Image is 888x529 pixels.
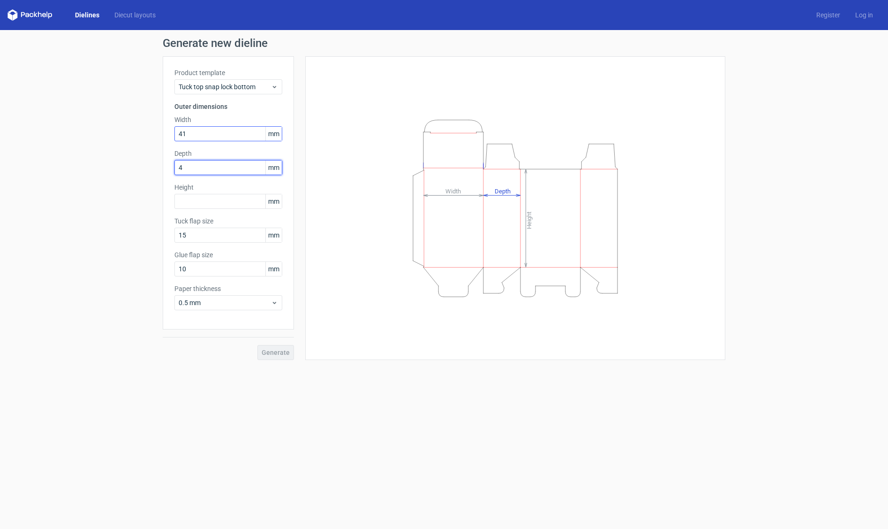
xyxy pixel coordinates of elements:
[265,161,282,175] span: mm
[265,228,282,242] span: mm
[174,149,282,158] label: Depth
[163,38,725,49] h1: Generate new dieline
[107,10,163,20] a: Diecut layouts
[526,211,533,229] tspan: Height
[174,250,282,260] label: Glue flap size
[265,127,282,141] span: mm
[179,82,271,92] span: Tuck top snap lock bottom
[174,102,282,111] h3: Outer dimensions
[265,194,282,208] span: mm
[179,298,271,307] span: 0.5 mm
[174,216,282,226] label: Tuck flap size
[174,68,282,77] label: Product template
[174,284,282,293] label: Paper thickness
[174,183,282,192] label: Height
[495,187,511,194] tspan: Depth
[68,10,107,20] a: Dielines
[848,10,880,20] a: Log in
[174,115,282,124] label: Width
[809,10,848,20] a: Register
[445,187,461,194] tspan: Width
[265,262,282,276] span: mm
